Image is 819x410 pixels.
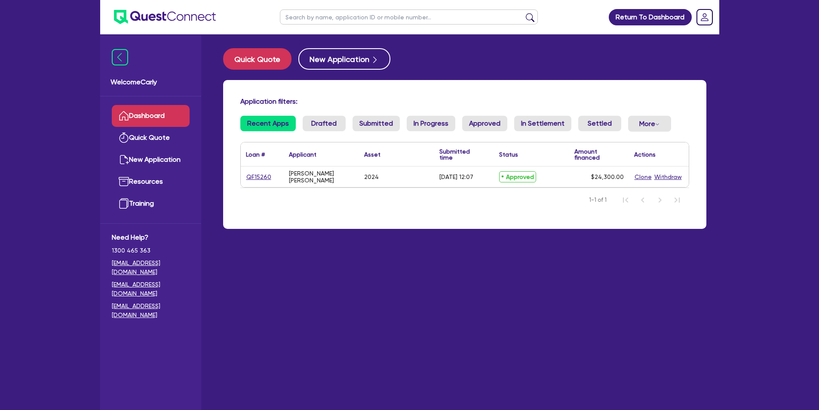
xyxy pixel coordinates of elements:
[609,9,692,25] a: Return To Dashboard
[112,171,190,193] a: Resources
[439,173,473,180] div: [DATE] 12:07
[112,127,190,149] a: Quick Quote
[223,48,291,70] button: Quick Quote
[112,259,190,277] a: [EMAIL_ADDRESS][DOMAIN_NAME]
[617,191,634,209] button: First Page
[353,116,400,131] a: Submitted
[119,198,129,209] img: training
[289,151,316,157] div: Applicant
[303,116,346,131] a: Drafted
[110,77,191,87] span: Welcome Carly
[280,9,538,25] input: Search by name, application ID or mobile number...
[119,154,129,165] img: new-application
[364,173,379,180] div: 2024
[578,116,621,131] a: Settled
[112,302,190,320] a: [EMAIL_ADDRESS][DOMAIN_NAME]
[289,170,354,184] div: [PERSON_NAME] [PERSON_NAME]
[119,133,129,143] img: quick-quote
[439,148,481,160] div: Submitted time
[112,193,190,215] a: Training
[462,116,507,131] a: Approved
[119,176,129,187] img: resources
[654,172,682,182] button: Withdraw
[112,232,190,243] span: Need Help?
[634,172,652,182] button: Clone
[298,48,390,70] button: New Application
[364,151,380,157] div: Asset
[112,246,190,255] span: 1300 465 363
[112,149,190,171] a: New Application
[240,116,296,131] a: Recent Apps
[589,196,607,204] span: 1-1 of 1
[634,191,651,209] button: Previous Page
[634,151,656,157] div: Actions
[628,116,671,132] button: Dropdown toggle
[112,280,190,298] a: [EMAIL_ADDRESS][DOMAIN_NAME]
[114,10,216,24] img: quest-connect-logo-blue
[223,48,298,70] a: Quick Quote
[499,151,518,157] div: Status
[246,151,265,157] div: Loan #
[591,173,624,180] span: $24,300.00
[651,191,669,209] button: Next Page
[574,148,624,160] div: Amount financed
[407,116,455,131] a: In Progress
[514,116,571,131] a: In Settlement
[669,191,686,209] button: Last Page
[112,49,128,65] img: icon-menu-close
[112,105,190,127] a: Dashboard
[499,171,536,182] span: Approved
[693,6,716,28] a: Dropdown toggle
[246,172,272,182] a: QF15260
[240,97,689,105] h4: Application filters:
